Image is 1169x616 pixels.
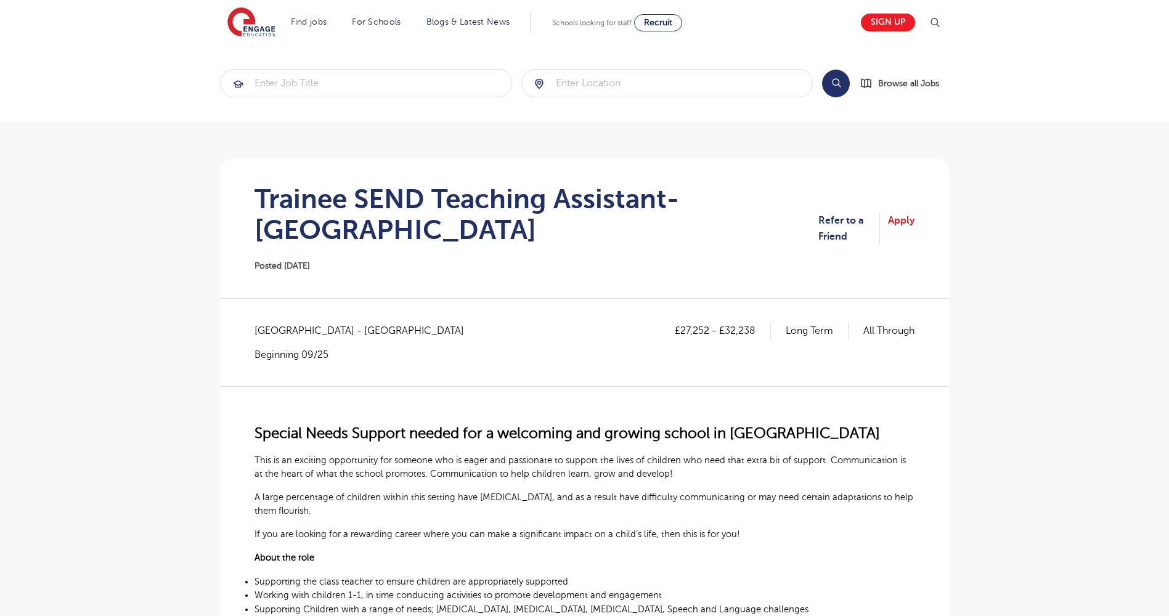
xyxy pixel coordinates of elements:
span: Special Needs Support needed for a welcoming and growing school in [GEOGRAPHIC_DATA] [255,425,880,442]
input: Submit [522,70,813,97]
a: Refer to a Friend [818,213,881,245]
a: Recruit [634,14,682,31]
div: Submit [521,69,813,97]
a: Browse all Jobs [860,76,949,91]
span: Posted [DATE] [255,261,310,270]
p: £27,252 - £32,238 [675,323,771,339]
span: Supporting the class teacher to ensure children are appropriately supported [255,577,568,586]
span: If you are looking for a rewarding career where you can make a significant impact on a child’s li... [255,529,740,539]
span: Recruit [644,18,672,27]
img: Engage Education [227,7,275,38]
span: A large percentage of children within this setting have [MEDICAL_DATA], and as a result have diff... [255,492,913,516]
a: Sign up [861,14,915,31]
a: Apply [888,213,914,245]
a: Find jobs [291,17,327,26]
p: Long Term [786,323,849,339]
span: Schools looking for staff [552,18,632,27]
a: Blogs & Latest News [426,17,510,26]
span: This is an exciting opportunity for someone who is eager and passionate to support the lives of c... [255,455,906,479]
span: [GEOGRAPHIC_DATA] - [GEOGRAPHIC_DATA] [255,323,476,339]
p: Beginning 09/25 [255,348,476,362]
div: Submit [220,69,512,97]
h1: Trainee SEND Teaching Assistant- [GEOGRAPHIC_DATA] [255,184,818,245]
button: Search [822,70,850,97]
a: For Schools [352,17,401,26]
span: About the role [255,553,314,562]
span: Working with children 1-1, in time conducting activities to promote development and engagement [255,590,662,600]
span: Supporting Children with a range of needs; [MEDICAL_DATA], [MEDICAL_DATA], [MEDICAL_DATA], Speech... [255,604,809,614]
span: Browse all Jobs [878,76,939,91]
input: Submit [221,70,511,97]
p: All Through [863,323,914,339]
